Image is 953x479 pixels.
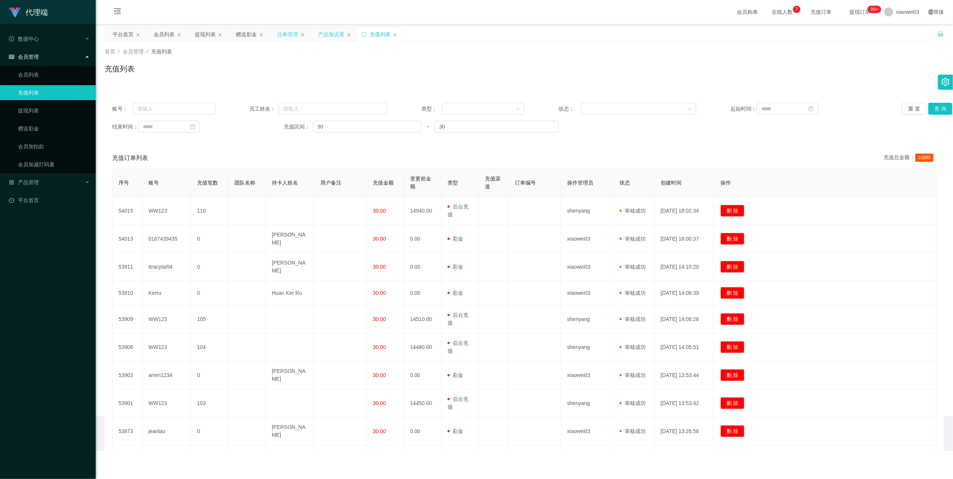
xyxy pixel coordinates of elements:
[18,85,90,100] a: 充值列表
[151,49,172,55] span: 充值列表
[9,54,39,60] span: 会员管理
[272,180,298,186] span: 持卡人姓名
[113,361,142,389] td: 53902
[102,434,947,442] div: 2021
[142,253,191,281] td: ttracytai94
[142,305,191,333] td: WW123
[123,49,144,55] span: 会员管理
[720,205,744,217] button: 删 除
[9,179,39,185] span: 产品管理
[620,208,646,214] span: 审核成功
[191,417,228,445] td: 0
[373,372,386,378] span: 30.00
[421,105,442,113] span: 类型：
[435,121,559,133] input: 请输入最大值
[318,27,344,41] div: 产品预设置
[373,344,386,350] span: 30.00
[113,305,142,333] td: 53909
[720,261,744,273] button: 删 除
[234,180,255,186] span: 团队名称
[620,316,646,322] span: 审核成功
[731,105,757,113] span: 起始时间：
[768,9,797,15] span: 在线人数
[720,425,744,437] button: 删 除
[142,225,191,253] td: 0167439435
[404,253,442,281] td: 0.00
[404,281,442,305] td: 0.00
[655,417,714,445] td: [DATE] 13:26:56
[191,225,228,253] td: 0
[113,389,142,417] td: 53901
[370,27,391,41] div: 充值列表
[655,281,714,305] td: [DATE] 14:08:39
[561,445,614,473] td: shenyang
[105,49,115,55] span: 首页
[655,333,714,361] td: [DATE] 14:05:51
[655,305,714,333] td: [DATE] 14:08:26
[113,197,142,225] td: 54015
[448,372,463,378] span: 彩金
[9,36,39,42] span: 数据中心
[119,180,129,186] span: 序号
[884,154,937,163] div: 充值总金额：
[191,389,228,417] td: 103
[720,180,731,186] span: 操作
[561,253,614,281] td: xiaowei03
[266,253,314,281] td: [PERSON_NAME]
[561,333,614,361] td: shenyang
[561,389,614,417] td: shenyang
[448,428,463,434] span: 彩金
[561,197,614,225] td: shenyang
[655,445,714,473] td: [DATE] 13:23:59
[190,124,195,129] i: 图标: calendar
[266,225,314,253] td: [PERSON_NAME]
[142,361,191,389] td: arren1234
[113,333,142,361] td: 53906
[18,157,90,172] a: 会员加减打码量
[191,305,228,333] td: 105
[266,417,314,445] td: [PERSON_NAME]
[448,290,463,296] span: 彩金
[393,33,397,37] i: 图标: close
[561,225,614,253] td: xiaowei03
[655,225,714,253] td: [DATE] 18:00:37
[9,180,14,185] i: 图标: appstore-o
[195,27,216,41] div: 提现列表
[915,154,934,162] span: 10890
[868,6,881,13] sup: 1211
[105,63,135,74] h1: 充值列表
[373,264,386,270] span: 30.00
[9,54,14,59] i: 图标: table
[448,340,468,354] span: 后台充值
[113,417,142,445] td: 53873
[25,0,48,24] h1: 代理端
[561,361,614,389] td: xiaowei03
[720,397,744,409] button: 删 除
[236,27,257,41] div: 赠送彩金
[620,400,646,406] span: 审核成功
[373,208,386,214] span: 30.00
[313,121,421,133] input: 请输入最小值为
[373,290,386,296] span: 30.00
[9,7,21,18] img: logo.9652507e.png
[404,389,442,417] td: 14450.00
[561,417,614,445] td: xiaowei03
[567,180,593,186] span: 操作管理员
[191,253,228,281] td: 0
[661,180,682,186] span: 创建时间
[720,233,744,245] button: 删 除
[937,30,944,37] i: 图标: unlock
[279,103,387,115] input: 请输入
[191,361,228,389] td: 0
[404,445,442,473] td: 14420.00
[404,361,442,389] td: 0.00
[191,333,228,361] td: 104
[404,225,442,253] td: 0.00
[620,290,646,296] span: 审核成功
[266,281,314,305] td: Huan Ker Ru
[421,123,435,131] span: ~
[485,176,501,189] span: 充值渠道
[113,27,133,41] div: 平台首页
[795,6,798,13] p: 7
[655,361,714,389] td: [DATE] 13:53:44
